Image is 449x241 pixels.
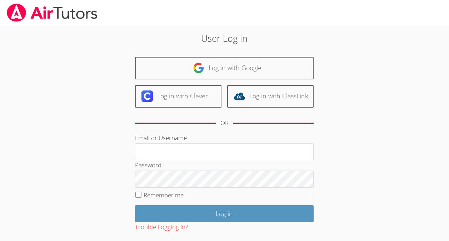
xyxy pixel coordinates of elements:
button: Trouble Logging In? [135,222,188,232]
label: Email or Username [135,134,187,142]
img: airtutors_banner-c4298cdbf04f3fff15de1276eac7730deb9818008684d7c2e4769d2f7ddbe033.png [6,4,98,22]
input: Log in [135,205,314,222]
label: Password [135,161,161,169]
img: clever-logo-6eab21bc6e7a338710f1a6ff85c0baf02591cd810cc4098c63d3a4b26e2feb20.svg [141,90,153,102]
a: Log in with ClassLink [227,85,314,108]
label: Remember me [144,191,184,199]
div: OR [220,118,229,128]
img: google-logo-50288ca7cdecda66e5e0955fdab243c47b7ad437acaf1139b6f446037453330a.svg [193,62,204,74]
a: Log in with Google [135,57,314,79]
img: classlink-logo-d6bb404cc1216ec64c9a2012d9dc4662098be43eaf13dc465df04b49fa7ab582.svg [234,90,245,102]
h2: User Log in [103,31,346,45]
a: Log in with Clever [135,85,221,108]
